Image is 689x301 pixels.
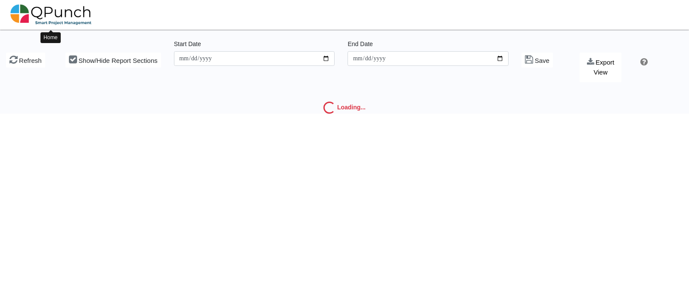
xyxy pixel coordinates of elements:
[637,59,648,66] a: Help
[593,59,614,76] span: Export View
[535,57,549,64] span: Save
[174,40,335,51] legend: Start Date
[580,53,622,82] button: Export View
[6,53,45,68] button: Refresh
[65,53,161,68] button: Show/Hide Report Sections
[19,57,42,64] span: Refresh
[10,2,92,28] img: qpunch-sp.fa6292f.png
[40,32,61,43] div: Home
[348,40,509,51] legend: End Date
[521,53,553,68] button: Save
[78,57,157,64] span: Show/Hide Report Sections
[337,104,366,111] strong: Loading...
